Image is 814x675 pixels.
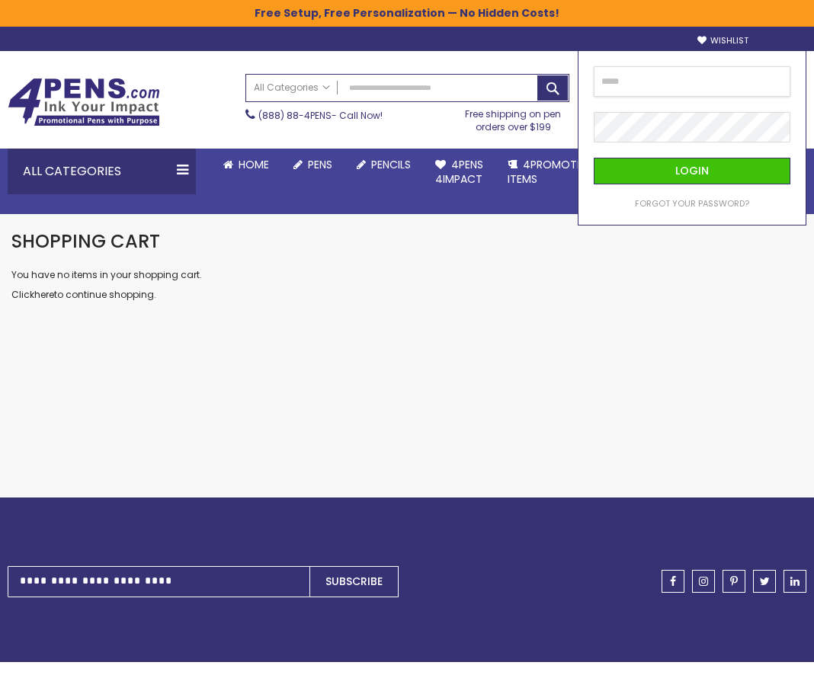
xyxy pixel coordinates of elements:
[281,149,345,181] a: Pens
[345,149,423,181] a: Pencils
[371,157,411,172] span: Pencils
[697,35,748,46] a: Wishlist
[8,149,196,194] div: All Categories
[34,288,54,301] a: here
[675,163,709,178] span: Login
[495,149,619,196] a: 4PROMOTIONALITEMS
[325,574,383,589] span: Subscribe
[8,78,160,126] img: 4Pens Custom Pens and Promotional Products
[723,570,745,593] a: pinterest
[508,157,607,187] span: 4PROMOTIONAL ITEMS
[760,576,770,587] span: twitter
[753,570,776,593] a: twitter
[254,82,330,94] span: All Categories
[11,289,803,301] p: Click to continue shopping.
[635,197,749,210] span: Forgot Your Password?
[246,75,338,100] a: All Categories
[239,157,269,172] span: Home
[258,109,332,122] a: (888) 88-4PENS
[11,269,803,281] p: You have no items in your shopping cart.
[784,570,806,593] a: linkedin
[670,576,676,587] span: facebook
[457,102,569,133] div: Free shipping on pen orders over $199
[423,149,495,196] a: 4Pens4impact
[635,198,749,210] a: Forgot Your Password?
[211,149,281,181] a: Home
[662,570,684,593] a: facebook
[594,158,790,184] button: Login
[258,109,383,122] span: - Call Now!
[308,157,332,172] span: Pens
[790,576,800,587] span: linkedin
[309,566,399,597] button: Subscribe
[699,576,708,587] span: instagram
[692,570,715,593] a: instagram
[756,36,806,47] div: Sign In
[435,157,483,187] span: 4Pens 4impact
[730,576,738,587] span: pinterest
[11,229,160,254] span: Shopping Cart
